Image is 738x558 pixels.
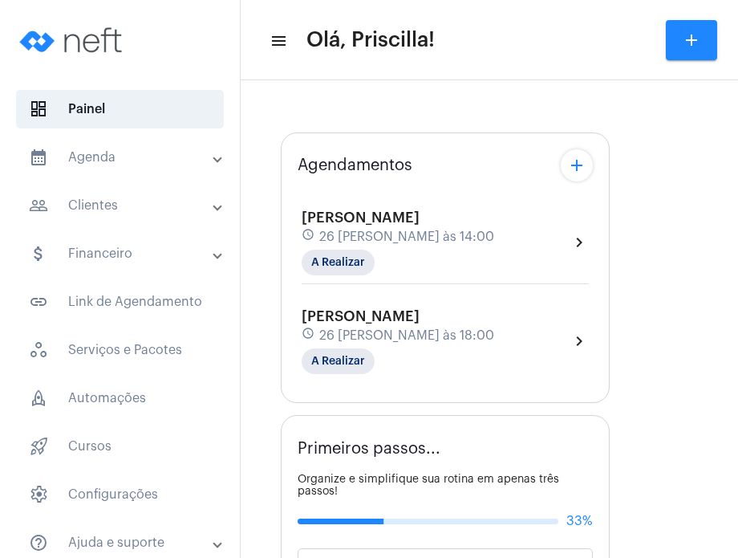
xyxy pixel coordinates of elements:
mat-icon: add [567,156,586,175]
span: Organize e simplifique sua rotina em apenas três passos! [298,474,559,497]
span: Primeiros passos... [298,440,440,458]
mat-icon: sidenav icon [29,148,48,167]
span: Cursos [16,427,224,466]
span: Serviços e Pacotes [16,331,224,369]
mat-icon: schedule [302,327,316,344]
mat-icon: schedule [302,228,316,246]
mat-icon: sidenav icon [29,292,48,312]
span: Configurações [16,475,224,514]
mat-panel-title: Agenda [29,148,214,167]
span: Agendamentos [298,157,412,174]
mat-icon: sidenav icon [29,533,48,552]
mat-chip: A Realizar [302,348,375,374]
mat-icon: chevron_right [570,332,589,351]
mat-chip: A Realizar [302,250,375,275]
mat-expansion-panel-header: sidenav iconFinanceiro [10,234,240,273]
span: sidenav icon [29,389,48,408]
mat-panel-title: Financeiro [29,244,214,263]
span: Painel [16,90,224,128]
span: Link de Agendamento [16,283,224,321]
span: sidenav icon [29,437,48,456]
mat-expansion-panel-header: sidenav iconAgenda [10,138,240,177]
mat-icon: sidenav icon [29,196,48,215]
mat-expansion-panel-header: sidenav iconClientes [10,186,240,225]
span: Olá, Priscilla! [306,27,435,53]
mat-icon: sidenav icon [270,31,286,51]
mat-icon: sidenav icon [29,244,48,263]
span: sidenav icon [29,340,48,360]
mat-icon: add [682,31,701,50]
span: 33% [566,514,593,528]
span: 26 [PERSON_NAME] às 14:00 [319,230,494,244]
img: logo-neft-novo-2.png [13,8,133,72]
mat-panel-title: Clientes [29,196,214,215]
mat-icon: chevron_right [570,233,589,252]
span: sidenav icon [29,100,48,119]
span: 26 [PERSON_NAME] às 18:00 [319,328,494,343]
span: sidenav icon [29,485,48,504]
span: [PERSON_NAME] [302,210,420,225]
mat-panel-title: Ajuda e suporte [29,533,214,552]
span: [PERSON_NAME] [302,309,420,324]
span: Automações [16,379,224,417]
